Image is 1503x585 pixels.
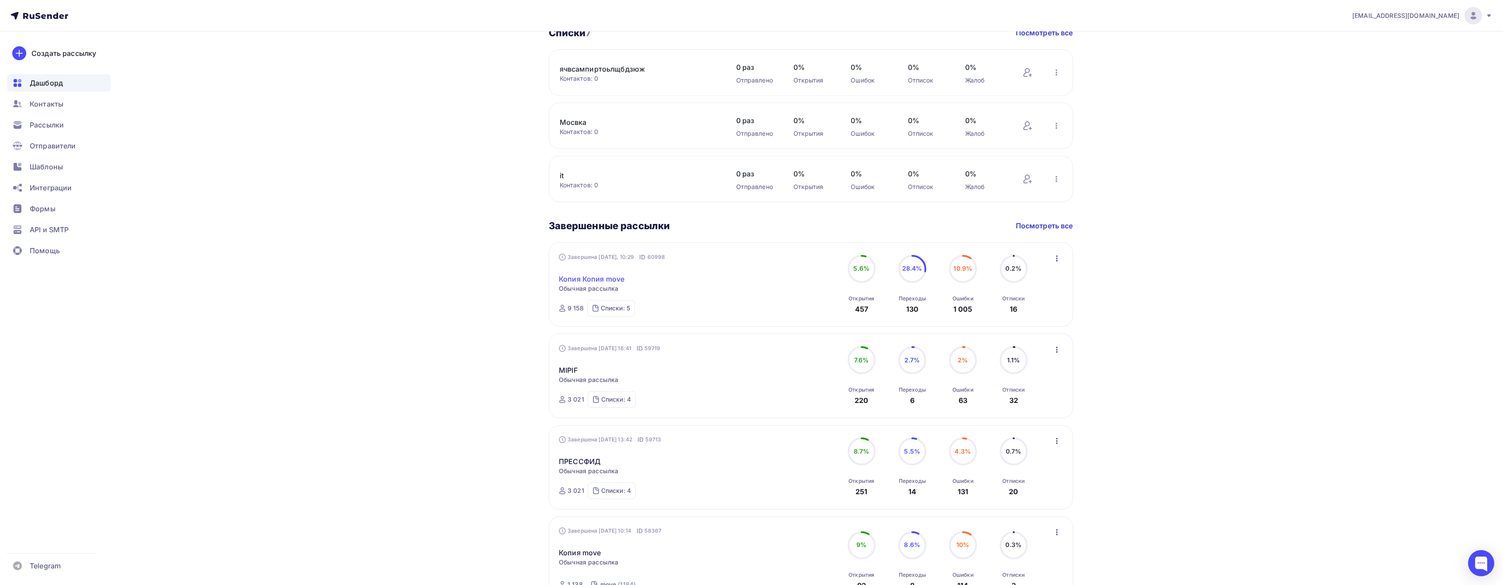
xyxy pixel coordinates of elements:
[908,182,948,191] div: Отписок
[1009,395,1018,406] div: 32
[793,115,833,126] span: 0%
[644,344,660,353] span: 59719
[1002,295,1025,302] div: Отписки
[568,486,584,495] div: 3 021
[559,365,578,375] a: MIPIF
[559,435,661,444] div: Завершена [DATE] 13:42
[560,74,719,83] div: Контактов: 0
[585,27,591,38] span: 7
[30,78,63,88] span: Дашборд
[30,245,60,256] span: Помощь
[637,344,643,353] span: ID
[1352,11,1459,20] span: [EMAIL_ADDRESS][DOMAIN_NAME]
[559,456,600,467] a: ПРЕССФИД
[7,200,111,217] a: Формы
[736,169,776,179] span: 0 раз
[793,129,833,138] div: Открытия
[958,356,968,364] span: 2%
[1005,541,1022,548] span: 0.3%
[639,253,645,262] span: ID
[854,356,869,364] span: 7.6%
[904,541,920,548] span: 8.6%
[855,395,868,406] div: 220
[952,571,973,578] div: Ошибки
[1002,386,1025,393] div: Отписки
[853,265,869,272] span: 5.6%
[30,120,64,130] span: Рассылки
[848,295,874,302] div: Открытия
[899,478,926,485] div: Переходы
[1010,304,1017,314] div: 16
[908,169,948,179] span: 0%
[908,115,948,126] span: 0%
[952,295,973,302] div: Ошибки
[549,27,592,39] h3: Списки
[856,541,866,548] span: 9%
[848,478,874,485] div: Открытия
[1016,220,1073,231] a: Посмотреть все
[736,62,776,72] span: 0 раз
[959,395,967,406] div: 63
[30,99,63,109] span: Контакты
[648,253,665,262] span: 60998
[904,447,920,455] span: 5.5%
[1007,356,1020,364] span: 1.1%
[549,220,670,232] h3: Завершенные рассылки
[1352,7,1493,24] a: [EMAIL_ADDRESS][DOMAIN_NAME]
[854,447,869,455] span: 8.7%
[965,169,1005,179] span: 0%
[952,478,973,485] div: Ошибки
[848,571,874,578] div: Открытия
[908,486,916,497] div: 14
[952,386,973,393] div: Ошибки
[899,571,926,578] div: Переходы
[560,127,719,136] div: Контактов: 0
[560,170,708,181] a: it
[851,115,890,126] span: 0%
[560,64,708,74] a: ячвсампиртоьлщбдзюж
[736,76,776,85] div: Отправлено
[559,547,601,558] a: Копия move
[736,115,776,126] span: 0 раз
[31,48,96,58] div: Создать рассылку
[568,395,584,404] div: 3 021
[559,284,618,293] span: Обычная рассылка
[736,182,776,191] div: Отправлено
[559,274,624,284] a: Копия Копия move
[965,182,1005,191] div: Жалоб
[908,76,948,85] div: Отписок
[7,74,111,92] a: Дашборд
[965,76,1005,85] div: Жалоб
[965,62,1005,72] span: 0%
[902,265,922,272] span: 28.4%
[601,395,631,404] div: Списки: 4
[855,304,868,314] div: 457
[899,295,926,302] div: Переходы
[851,62,890,72] span: 0%
[793,169,833,179] span: 0%
[1002,571,1025,578] div: Отписки
[904,356,920,364] span: 2.7%
[637,435,644,444] span: ID
[910,395,914,406] div: 6
[965,115,1005,126] span: 0%
[956,541,969,548] span: 10%
[30,203,55,214] span: Формы
[908,129,948,138] div: Отписок
[7,137,111,155] a: Отправители
[637,526,643,535] span: ID
[30,561,61,571] span: Telegram
[559,526,661,535] div: Завершена [DATE] 10:14
[851,182,890,191] div: Ошибок
[560,117,708,127] a: Мосвка
[1009,486,1018,497] div: 20
[899,386,926,393] div: Переходы
[953,265,972,272] span: 10.9%
[736,129,776,138] div: Отправлено
[560,181,719,189] div: Контактов: 0
[848,386,874,393] div: Открытия
[1006,447,1022,455] span: 0.7%
[1005,265,1022,272] span: 0.2%
[955,447,971,455] span: 4.3%
[851,76,890,85] div: Ошибок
